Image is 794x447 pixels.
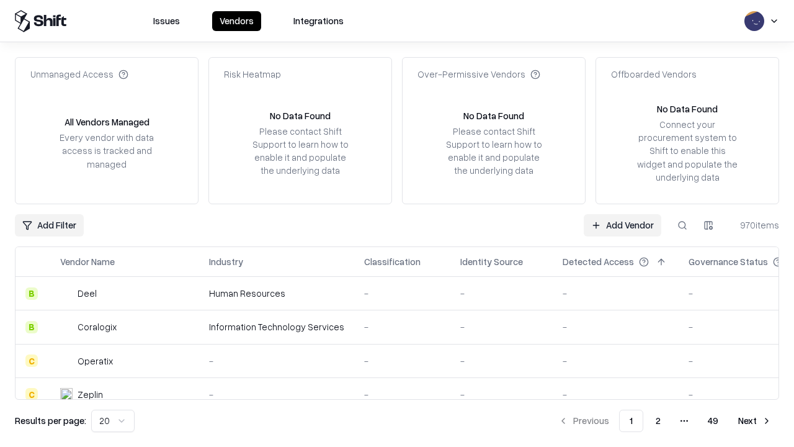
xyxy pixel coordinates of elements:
[78,388,103,401] div: Zeplin
[563,320,669,333] div: -
[417,68,540,81] div: Over-Permissive Vendors
[460,354,543,368] div: -
[364,255,421,268] div: Classification
[270,109,331,122] div: No Data Found
[364,287,440,300] div: -
[209,354,344,368] div: -
[209,287,344,300] div: Human Resources
[15,414,86,427] p: Results per page:
[30,68,128,81] div: Unmanaged Access
[563,388,669,401] div: -
[209,320,344,333] div: Information Technology Services
[729,219,779,232] div: 970 items
[611,68,697,81] div: Offboarded Vendors
[563,255,634,268] div: Detected Access
[460,255,523,268] div: Identity Source
[460,320,543,333] div: -
[25,388,38,400] div: C
[249,125,352,178] div: Please contact Shift Support to learn how to enable it and populate the underlying data
[551,410,779,432] nav: pagination
[146,11,187,31] button: Issues
[78,287,97,300] div: Deel
[212,11,261,31] button: Vendors
[364,320,440,333] div: -
[364,388,440,401] div: -
[689,255,768,268] div: Governance Status
[563,354,669,368] div: -
[619,410,643,432] button: 1
[460,388,543,401] div: -
[78,354,113,368] div: Operatix
[286,11,351,31] button: Integrations
[563,287,669,300] div: -
[65,115,149,129] div: All Vendors Managed
[55,131,158,170] div: Every vendor with data access is tracked and managed
[460,287,543,300] div: -
[78,320,117,333] div: Coralogix
[463,109,524,122] div: No Data Found
[636,118,739,184] div: Connect your procurement system to Shift to enable this widget and populate the underlying data
[60,321,73,333] img: Coralogix
[646,410,671,432] button: 2
[60,388,73,400] img: Zeplin
[60,287,73,300] img: Deel
[657,102,718,115] div: No Data Found
[15,214,84,237] button: Add Filter
[224,68,281,81] div: Risk Heatmap
[442,125,545,178] div: Please contact Shift Support to learn how to enable it and populate the underlying data
[731,410,779,432] button: Next
[364,354,440,368] div: -
[584,214,661,237] a: Add Vendor
[60,354,73,367] img: Operatix
[25,321,38,333] div: B
[25,287,38,300] div: B
[209,388,344,401] div: -
[209,255,243,268] div: Industry
[60,255,115,268] div: Vendor Name
[698,410,728,432] button: 49
[25,354,38,367] div: C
